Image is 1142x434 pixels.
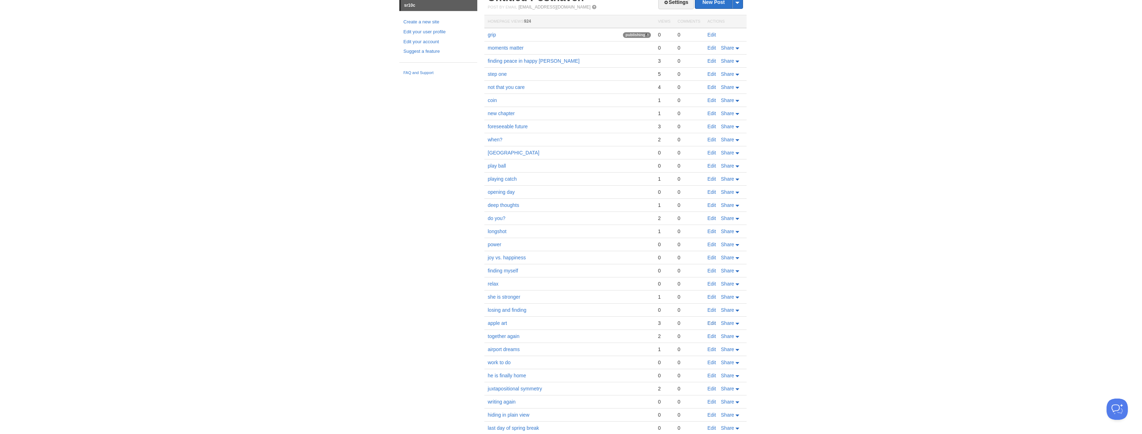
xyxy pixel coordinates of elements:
[658,136,670,143] div: 2
[658,294,670,300] div: 1
[404,48,473,55] a: Suggest a feature
[708,189,716,195] a: Edit
[721,412,734,418] span: Share
[677,45,700,51] div: 0
[658,372,670,379] div: 0
[721,242,734,247] span: Share
[658,281,670,287] div: 0
[677,372,700,379] div: 0
[658,32,670,38] div: 0
[708,71,716,77] a: Edit
[488,58,580,64] a: finding peace in happy [PERSON_NAME]
[708,399,716,405] a: Edit
[658,359,670,366] div: 0
[658,307,670,313] div: 0
[658,215,670,221] div: 2
[488,163,506,169] a: play ball
[708,84,716,90] a: Edit
[658,399,670,405] div: 0
[708,97,716,103] a: Edit
[677,281,700,287] div: 0
[708,281,716,287] a: Edit
[721,281,734,287] span: Share
[708,58,716,64] a: Edit
[677,97,700,103] div: 0
[488,71,507,77] a: step one
[708,45,716,51] a: Edit
[677,241,700,248] div: 0
[488,97,497,103] a: coin
[677,333,700,339] div: 0
[488,268,518,274] a: finding myself
[658,254,670,261] div: 0
[404,18,473,26] a: Create a new site
[404,28,473,36] a: Edit your user profile
[708,333,716,339] a: Edit
[658,385,670,392] div: 2
[488,320,507,326] a: apple art
[658,45,670,51] div: 0
[708,150,716,156] a: Edit
[721,346,734,352] span: Share
[708,425,716,431] a: Edit
[488,45,524,51] a: moments matter
[658,189,670,195] div: 0
[488,255,526,260] a: joy vs. happiness
[677,425,700,431] div: 0
[721,189,734,195] span: Share
[677,58,700,64] div: 0
[488,425,539,431] a: last day of spring break
[658,176,670,182] div: 1
[704,15,747,28] th: Actions
[721,45,734,51] span: Share
[708,255,716,260] a: Edit
[677,346,700,353] div: 0
[721,137,734,142] span: Share
[524,19,531,24] span: 924
[658,241,670,248] div: 0
[708,320,716,326] a: Edit
[708,137,716,142] a: Edit
[404,70,473,76] a: FAQ and Support
[708,202,716,208] a: Edit
[658,97,670,103] div: 1
[658,346,670,353] div: 1
[677,359,700,366] div: 0
[677,412,700,418] div: 0
[721,307,734,313] span: Share
[623,32,651,38] span: publishing
[677,123,700,130] div: 0
[488,215,506,221] a: do you?
[658,267,670,274] div: 0
[708,242,716,247] a: Edit
[721,360,734,365] span: Share
[721,373,734,378] span: Share
[658,163,670,169] div: 0
[677,215,700,221] div: 0
[488,84,525,90] a: not that you care
[677,176,700,182] div: 0
[1107,399,1128,420] iframe: Help Scout Beacon - Open
[677,71,700,77] div: 0
[721,124,734,129] span: Share
[708,215,716,221] a: Edit
[658,412,670,418] div: 0
[488,307,527,313] a: losing and finding
[658,333,670,339] div: 2
[677,307,700,313] div: 0
[488,360,511,365] a: work to do
[658,202,670,208] div: 1
[488,189,515,195] a: opening day
[721,84,734,90] span: Share
[658,110,670,117] div: 1
[488,202,519,208] a: deep thoughts
[488,412,530,418] a: hiding in plain view
[658,320,670,326] div: 3
[677,32,700,38] div: 0
[721,294,734,300] span: Share
[484,15,654,28] th: Homepage Views
[721,58,734,64] span: Share
[721,71,734,77] span: Share
[708,268,716,274] a: Edit
[721,97,734,103] span: Share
